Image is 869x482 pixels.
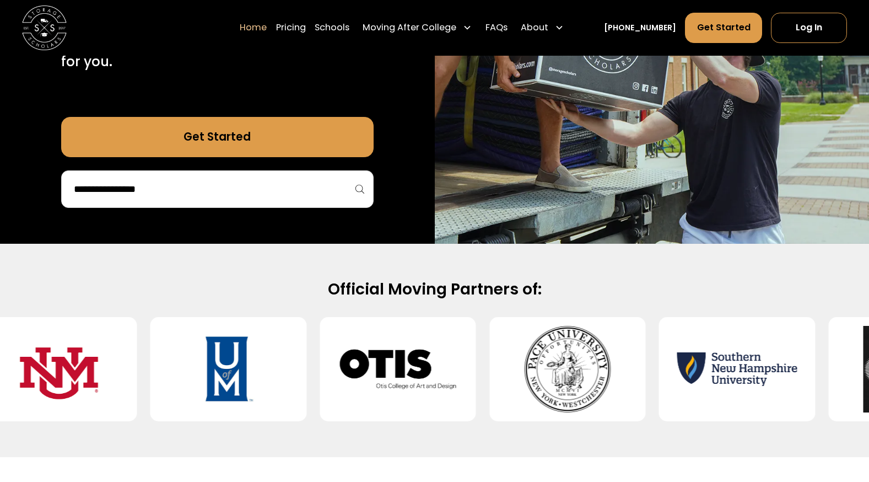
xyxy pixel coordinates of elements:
[78,279,791,299] h2: Official Moving Partners of:
[358,12,477,44] div: Moving After College
[240,12,267,44] a: Home
[485,12,508,44] a: FAQs
[22,6,67,50] img: Storage Scholars main logo
[685,13,762,43] a: Get Started
[677,326,797,413] img: Southern New Hampshire University
[61,117,374,157] a: Get Started
[363,21,456,34] div: Moving After College
[315,12,349,44] a: Schools
[276,12,306,44] a: Pricing
[516,12,569,44] div: About
[338,326,458,413] img: Otis College of Art and Design
[521,21,548,34] div: About
[604,22,676,34] a: [PHONE_NUMBER]
[508,326,628,413] img: Pace University - Pleasantville
[168,326,289,413] img: University of Memphis
[771,13,847,43] a: Log In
